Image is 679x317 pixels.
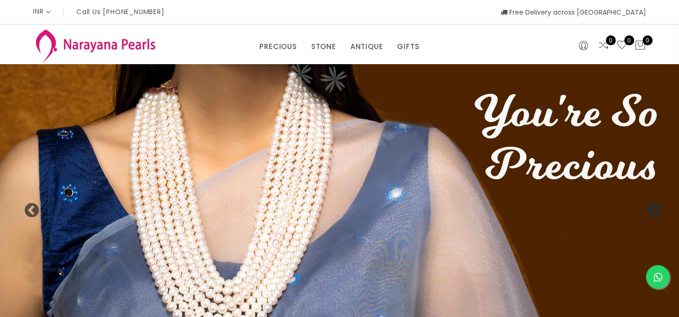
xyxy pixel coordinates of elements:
[259,40,297,54] a: PRECIOUS
[598,40,609,52] a: 0
[643,35,653,45] span: 0
[616,40,628,52] a: 0
[76,8,165,15] p: Call Us [PHONE_NUMBER]
[501,8,646,17] span: Free Delivery across [GEOGRAPHIC_DATA]
[646,203,655,212] button: Next
[624,35,634,45] span: 0
[350,40,383,54] a: ANTIQUE
[635,40,646,52] button: 0
[606,35,616,45] span: 0
[311,40,336,54] a: STONE
[24,203,33,212] button: Previous
[397,40,419,54] a: GIFTS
